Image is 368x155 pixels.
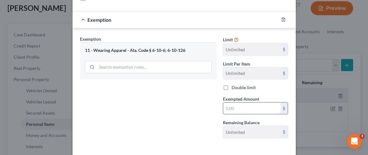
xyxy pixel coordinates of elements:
[281,67,288,79] div: $
[360,134,365,139] span: 3
[223,37,233,42] span: Limit
[80,36,101,42] span: Exemption
[87,17,111,23] span: Exemption
[223,61,250,67] label: Limit Per Item
[347,134,362,149] iframe: Intercom live chat
[223,126,281,138] input: --
[232,84,256,91] label: Double limit
[223,43,281,55] input: --
[281,126,288,138] div: $
[281,103,288,114] div: $
[223,119,259,126] label: Remaining Balance
[223,96,259,102] span: Exempted Amount
[223,67,281,79] input: --
[97,61,211,73] input: Search exemption rules...
[223,103,281,114] input: 0.00
[281,43,288,55] div: $
[85,48,212,53] div: 11 - Wearing Apparel - Ala. Code § 6-10-6; 6-10-126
